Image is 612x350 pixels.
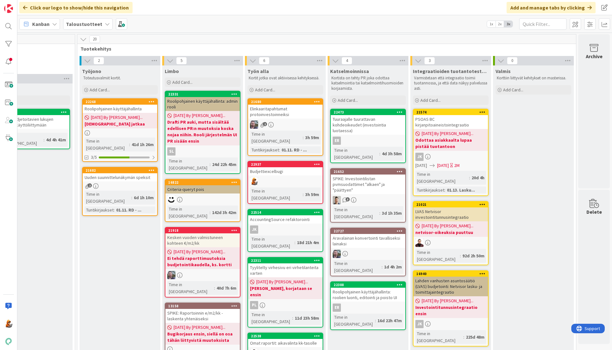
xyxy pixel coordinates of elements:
div: MH [165,195,240,204]
div: Kesken vuoden valmistuneen kohteen €/m2/kk [165,233,240,247]
div: 40d 7h 6m [215,285,238,292]
div: 21682 [86,168,157,173]
span: [DATE] By [PERSON_NAME]... [422,223,473,229]
div: 01.13. Lasku... [445,187,477,193]
b: Odottaa asiakkaalta lupaa pistää tuotantoon [415,137,486,150]
div: 22268Roolipohjainen käyttäjähallinta [83,99,157,113]
span: 3 [346,197,350,201]
span: Add Card... [255,87,275,93]
div: JK [415,320,424,328]
b: netvisor-oikeuksia puuttuu [415,229,486,236]
div: Time in [GEOGRAPHIC_DATA] [415,249,460,263]
a: 22727Aravalainan konvertointi tavalliseksi lainaksiTKTime in [GEOGRAPHIC_DATA]:1d 4h 2m [330,228,406,276]
span: 5 [176,57,187,64]
div: Archive [586,52,603,60]
div: Time in [GEOGRAPHIC_DATA] [167,281,214,295]
span: : [279,146,280,153]
div: SPIKE: Investointilistan pvmsuodattimet "alkaen" ja "päättyen" [331,175,405,194]
span: 2 [263,122,267,126]
div: 24d 22h 45m [211,161,238,168]
a: 21574PSOAS BC kirjanpitoaineistointegraatio[DATE] By [PERSON_NAME]...Odottaa asiakkaalta lupaa pi... [413,109,489,196]
div: Budjettiexcelbugi [248,167,323,175]
span: Add Card... [172,79,193,85]
div: TK [165,271,240,279]
div: Tuntikirjaukset [415,187,444,193]
div: Tyylitelty virhesivu eri virhetilanteita varten [248,263,323,277]
span: : [303,191,304,198]
a: 21680Elinkaaritapahtumat protoinvestoinneiksiTKTime in [GEOGRAPHIC_DATA]:3h 59mTuntikirjaukset:01... [247,98,323,156]
div: 21680 [248,99,323,105]
div: Elinkaaritapahtumat protoinvestoinneiksi [248,105,323,119]
div: 21574PSOAS BC kirjanpitoaineistointegraatio [413,109,488,129]
div: 2M [454,162,460,169]
div: 22937 [248,162,323,167]
span: : [44,136,45,143]
div: 225d 48m [464,334,486,341]
div: ER [331,304,405,312]
div: Tuuraajalle tuurattavan kohdeoikeudet (investointia luotaessa) [331,115,405,135]
span: [DATE] By [PERSON_NAME]... [422,298,473,304]
div: 22388 [331,282,405,288]
div: Time in [GEOGRAPHIC_DATA] [415,171,469,185]
div: 01.11. RD - ... [115,206,143,213]
img: AA [415,239,424,247]
div: 22727Aravalainan konvertointi tavalliseksi lainaksi [331,228,405,248]
span: : [303,134,304,141]
div: 22473 [331,109,405,115]
div: SPIKE: Raportoinnin e/m2/kk -laskenta yhtenäiseksi [165,309,240,323]
div: JK [250,225,258,234]
div: Tuntikirjaukset [250,146,279,153]
div: Time in [GEOGRAPHIC_DATA] [250,131,303,144]
div: 21682Uuden suunnittelunäkymän speksit [83,168,157,181]
span: Integraatioiden tuotantotestaus [413,68,489,74]
div: 142d 3h 42m [211,209,238,216]
a: 22514AccountingSource refaktorointiJKTime in [GEOGRAPHIC_DATA]:18d 21h 4m [247,209,323,252]
span: [DATE] By [PERSON_NAME]... [174,324,225,331]
img: MH [167,195,175,204]
div: 22311Tyylitelty virhesivu eri virhetilanteita varten [248,258,323,277]
b: Bugikorjaus ensin, siellä on osa tähän liittyvistä muutoksista [167,331,238,343]
div: Aravalainan konvertointi tavalliseksi lainaksi [331,234,405,248]
div: 16822 [165,180,240,185]
p: Kortista on tehty PR joka odottaa katselmointia tai katselmointihuomioiden korjaamista. [331,76,405,91]
div: 21680Elinkaaritapahtumat protoinvestoinneiksi [248,99,323,119]
img: TK [250,120,258,129]
b: Drafti PR auki, mutta sisältää edellisen PR:n muutoksia koska nojaa niihin. Rooli järjestelmän UI... [167,119,238,144]
div: 22268 [83,99,157,105]
div: ER [333,137,341,145]
span: : [294,239,295,246]
div: 22538Omat raportit: aikavalinta kk-tasolle [248,333,323,347]
span: Add Card... [338,97,358,103]
div: Time in [GEOGRAPHIC_DATA] [85,191,131,205]
span: 20 [89,35,100,43]
div: 21918 [165,228,240,233]
div: JK [413,320,488,328]
div: 22331Roolipohjainen käyttäjähallinta: admin rooli [165,91,240,111]
p: Kortit jotka ovat aktiivisessa kehityksessä. [249,76,322,81]
div: Time in [GEOGRAPHIC_DATA] [167,157,210,171]
div: 3h 59m [304,134,321,141]
span: Limbo [165,68,179,74]
span: Support [13,1,29,9]
span: Työn alla [247,68,269,74]
div: 22538 [248,333,323,339]
a: 22388Roolipohjainen käyttäjähallinta: roolien luonti, editointi ja poisto UIERTime in [GEOGRAPHIC... [330,281,406,330]
a: 22331Roolipohjainen käyttäjähallinta: admin rooli[DATE] By [PERSON_NAME]...Drafti PR auki, mutta ... [165,91,241,174]
a: 22311Tyylitelty virhesivu eri virhetilanteita varten[DATE] By [PERSON_NAME]...[PERSON_NAME], korj... [247,257,323,328]
span: Työjono [82,68,101,74]
div: 13158 [168,304,240,308]
div: 13158 [165,303,240,309]
span: : [382,263,383,270]
span: : [469,174,470,181]
div: Roolipohjainen käyttäjähallinta: roolien luonti, editointi ja poisto UI [331,288,405,302]
div: 13158SPIKE: Raportoinnin e/m2/kk -laskenta yhtenäiseksi [165,303,240,323]
span: : [460,252,461,259]
span: [DATE] By [PERSON_NAME]... [422,130,473,137]
div: 16940Lahden vanhusten asuntosäätiö (LVAS) budjetointi: Netvisor lasku- ja toimittajaintegraatio [413,271,488,296]
div: Time in [GEOGRAPHIC_DATA] [415,330,463,344]
p: Korttiin liittyvät kehitykset on masterissa. [497,76,570,81]
b: [PERSON_NAME], korjataan se ensin [250,285,321,298]
img: TN [333,196,341,204]
div: 16822Criteria-queryt pois [165,180,240,193]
